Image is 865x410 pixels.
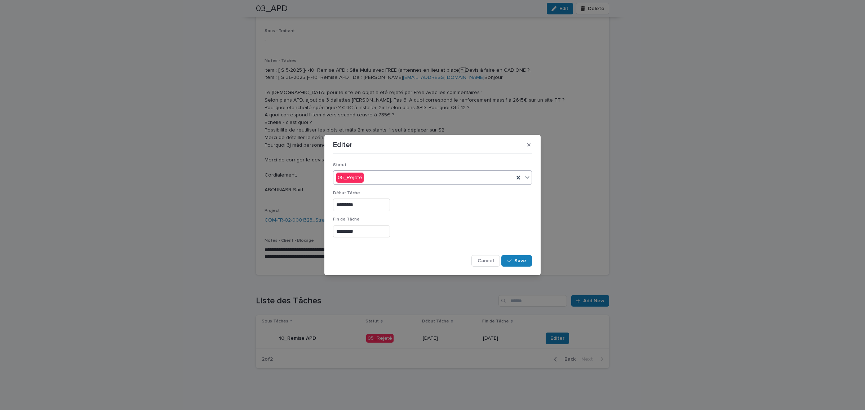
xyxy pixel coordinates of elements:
span: Statut [333,163,346,167]
span: Début Tâche [333,191,360,195]
span: Save [514,258,526,263]
button: Save [501,255,532,267]
p: Editer [333,141,352,149]
span: Fin de Tâche [333,217,360,222]
button: Cancel [471,255,500,267]
div: 05_Rejeté [336,173,364,183]
span: Cancel [478,258,494,263]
